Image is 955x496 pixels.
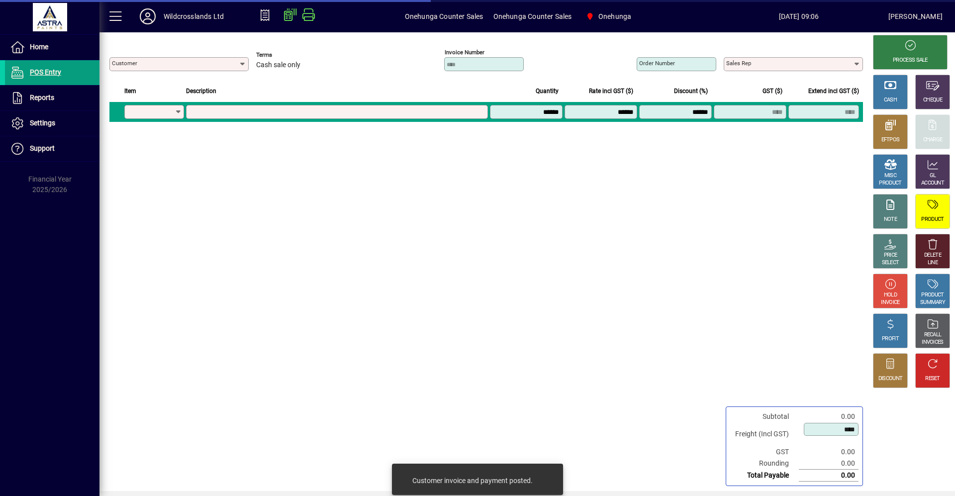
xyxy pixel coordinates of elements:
[5,111,99,136] a: Settings
[709,8,888,24] span: [DATE] 09:06
[920,299,945,306] div: SUMMARY
[928,259,938,267] div: LINE
[882,335,899,343] div: PROFIT
[893,57,928,64] div: PROCESS SALE
[763,86,782,97] span: GST ($)
[881,299,899,306] div: INVOICE
[639,60,675,67] mat-label: Order number
[30,119,55,127] span: Settings
[132,7,164,25] button: Profile
[881,136,900,144] div: EFTPOS
[730,470,799,482] td: Total Payable
[799,458,859,470] td: 0.00
[30,68,61,76] span: POS Entry
[921,216,944,223] div: PRODUCT
[924,252,941,259] div: DELETE
[730,411,799,422] td: Subtotal
[256,52,316,58] span: Terms
[124,86,136,97] span: Item
[726,60,751,67] mat-label: Sales rep
[884,172,896,180] div: MISC
[445,49,484,56] mat-label: Invoice number
[493,8,572,24] span: Onehunga Counter Sales
[925,375,940,383] div: RESET
[879,180,901,187] div: PRODUCT
[799,470,859,482] td: 0.00
[412,476,533,486] div: Customer invoice and payment posted.
[405,8,483,24] span: Onehunga Counter Sales
[5,35,99,60] a: Home
[930,172,936,180] div: GL
[674,86,708,97] span: Discount (%)
[30,94,54,101] span: Reports
[30,43,48,51] span: Home
[536,86,559,97] span: Quantity
[882,259,899,267] div: SELECT
[884,97,897,104] div: CASH
[5,136,99,161] a: Support
[730,446,799,458] td: GST
[878,375,902,383] div: DISCOUNT
[921,292,944,299] div: PRODUCT
[730,422,799,446] td: Freight (Incl GST)
[884,216,897,223] div: NOTE
[164,8,224,24] div: Wildcrosslands Ltd
[581,7,635,25] span: Onehunga
[884,252,897,259] div: PRICE
[923,97,942,104] div: CHEQUE
[598,8,631,24] span: Onehunga
[112,60,137,67] mat-label: Customer
[888,8,943,24] div: [PERSON_NAME]
[922,339,943,346] div: INVOICES
[884,292,897,299] div: HOLD
[799,411,859,422] td: 0.00
[730,458,799,470] td: Rounding
[256,61,300,69] span: Cash sale only
[808,86,859,97] span: Extend incl GST ($)
[799,446,859,458] td: 0.00
[923,136,943,144] div: CHARGE
[589,86,633,97] span: Rate incl GST ($)
[924,331,942,339] div: RECALL
[30,144,55,152] span: Support
[921,180,944,187] div: ACCOUNT
[186,86,216,97] span: Description
[5,86,99,110] a: Reports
